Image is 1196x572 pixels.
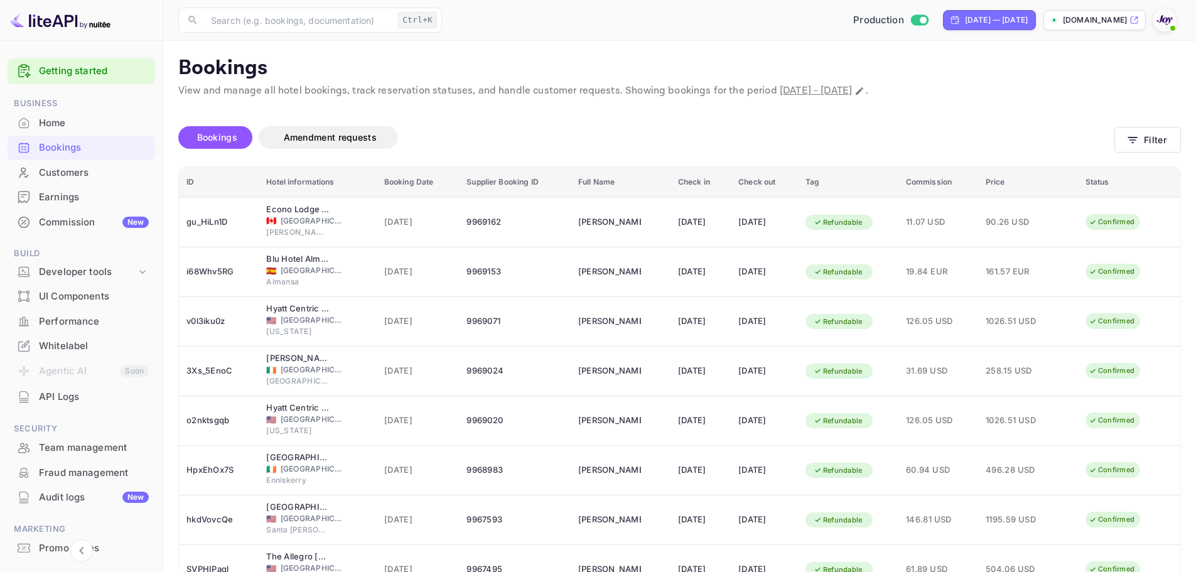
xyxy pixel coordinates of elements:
div: Powerscourt Hotel, Autograph Collection [266,451,329,464]
div: Refundable [805,264,871,280]
div: Confirmed [1080,214,1143,230]
div: Home [8,111,155,136]
span: 496.28 USD [986,463,1048,477]
span: [DATE] [384,364,452,378]
div: Confirmed [1080,313,1143,329]
div: Refundable [805,314,871,330]
div: 9969162 [466,212,563,232]
span: Security [8,422,155,436]
div: [DATE] [678,262,723,282]
div: Customers [39,166,149,180]
div: Earnings [39,190,149,205]
div: Home [39,116,149,131]
th: Supplier Booking ID [459,167,571,198]
div: HpxEhOx7S [186,460,251,480]
div: 9968983 [466,460,563,480]
div: Refundable [805,215,871,230]
a: Earnings [8,185,155,208]
div: 9969071 [466,311,563,332]
span: Business [8,97,155,111]
div: Blu Hotel Almansa [266,253,329,266]
span: 126.05 USD [906,315,971,328]
a: Getting started [39,64,149,78]
div: [DATE] [738,262,790,282]
a: Audit logsNew [8,485,155,509]
div: [DATE] [678,411,723,431]
span: 1195.59 USD [986,513,1048,527]
p: [DOMAIN_NAME] [1063,14,1127,26]
th: ID [179,167,259,198]
a: Whitelabel [8,334,155,357]
span: Ireland [266,465,276,473]
div: Refundable [805,364,871,379]
div: Fraud management [39,466,149,480]
th: Status [1078,167,1180,198]
input: Search (e.g. bookings, documentation) [203,8,393,33]
div: Refundable [805,413,871,429]
span: [DATE] [384,215,452,229]
div: [DATE] [678,212,723,232]
div: Team management [39,441,149,455]
div: [DATE] [678,361,723,381]
div: Team management [8,436,155,460]
span: United States of America [266,515,276,523]
img: LiteAPI logo [10,10,110,30]
th: Check in [671,167,731,198]
span: [GEOGRAPHIC_DATA] [281,315,343,326]
span: [DATE] - [DATE] [780,84,852,97]
div: [DATE] [738,311,790,332]
span: 1026.51 USD [986,315,1048,328]
div: Econo Lodge Taber [266,203,329,216]
div: [DATE] [678,460,723,480]
button: Change date range [853,85,866,97]
div: Performance [8,310,155,334]
div: Promo codes [8,536,155,561]
div: Hyatt Centric Times Square New York [266,402,329,414]
div: [DATE] [738,510,790,530]
p: Bookings [178,56,1181,81]
div: [DATE] [678,311,723,332]
span: Build [8,247,155,261]
div: CommissionNew [8,210,155,235]
span: Bookings [197,132,237,143]
div: account-settings tabs [178,126,1114,149]
span: Ireland [266,366,276,374]
div: Joshua Elec Boothe [578,411,641,431]
a: Home [8,111,155,134]
img: With Joy [1155,10,1175,30]
div: New [122,217,149,228]
div: Álvaro Oviedo [578,262,641,282]
div: UI Components [8,284,155,309]
div: Developer tools [8,261,155,283]
span: [DATE] [384,315,452,328]
div: 3Xs_5EnoC [186,361,251,381]
div: Fitzpatrick Castle Hotel [266,352,329,365]
div: Refundable [805,512,871,528]
div: Getting started [8,58,155,84]
div: 9969024 [466,361,563,381]
div: i68Whv5RG [186,262,251,282]
th: Commission [898,167,978,198]
div: [DATE] [738,361,790,381]
div: Whitelabel [8,334,155,359]
a: UI Components [8,284,155,308]
span: [GEOGRAPHIC_DATA] [281,364,343,375]
div: [DATE] [738,411,790,431]
div: Earnings [8,185,155,210]
div: API Logs [8,385,155,409]
div: Cheri Tuccelli [578,460,641,480]
span: 90.26 USD [986,215,1048,229]
span: 11.07 USD [906,215,971,229]
span: [GEOGRAPHIC_DATA] [281,513,343,524]
div: [DATE] [738,212,790,232]
th: Booking Date [377,167,460,198]
span: [US_STATE] [266,425,329,436]
span: United States of America [266,316,276,325]
div: Promo codes [39,541,149,556]
div: Bookings [8,136,155,160]
span: [GEOGRAPHIC_DATA] [266,375,329,387]
div: [DATE] — [DATE] [965,14,1028,26]
th: Check out [731,167,798,198]
div: Fraud management [8,461,155,485]
div: Bookings [39,141,149,155]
